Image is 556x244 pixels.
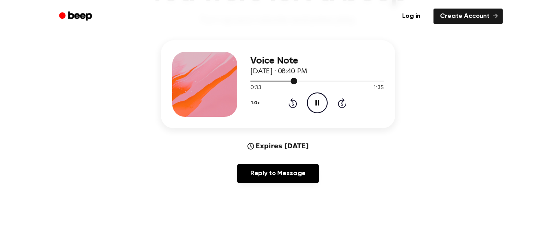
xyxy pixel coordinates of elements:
[394,7,429,26] a: Log in
[53,9,99,24] a: Beep
[250,68,307,75] span: [DATE] · 08:40 PM
[237,164,319,183] a: Reply to Message
[250,96,263,110] button: 1.0x
[373,84,384,92] span: 1:35
[250,84,261,92] span: 0:33
[433,9,503,24] a: Create Account
[250,55,384,66] h3: Voice Note
[247,141,309,151] div: Expires [DATE]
